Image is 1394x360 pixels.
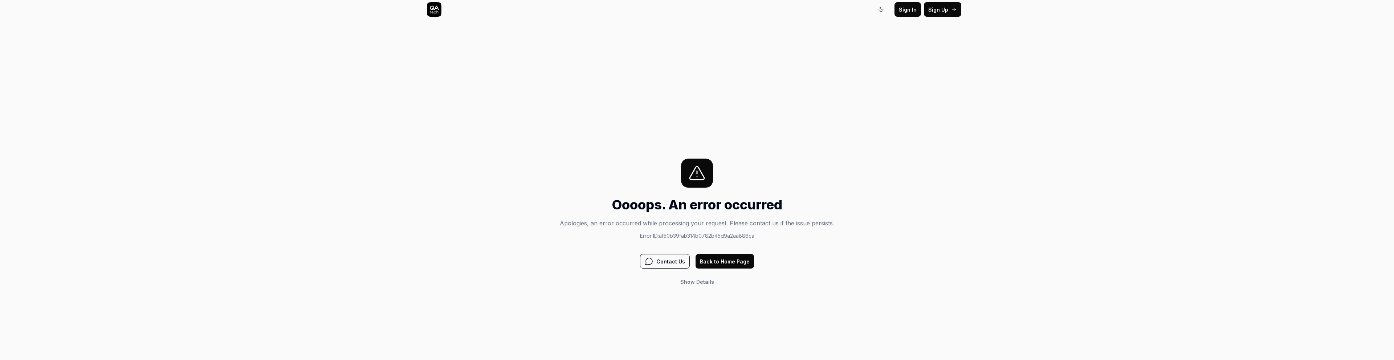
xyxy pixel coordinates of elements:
[560,195,834,214] h1: Oooops. An error occurred
[680,279,695,285] span: Show
[640,254,690,269] button: Contact Us
[696,279,714,285] span: Details
[928,6,948,13] span: Sign Up
[924,2,961,17] button: Sign Up
[676,274,718,289] button: Show Details
[696,254,754,269] button: Back to Home Page
[899,6,917,13] span: Sign In
[560,219,834,228] p: Apologies, an error occurred while processing your request. Please contact us if the issue persists.
[560,232,834,240] p: Error ID: af50b39fab314b0782b45d9a2aa886ca
[894,2,921,17] button: Sign In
